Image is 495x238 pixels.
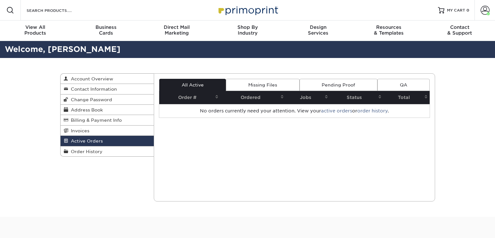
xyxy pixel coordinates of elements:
th: Ordered [220,91,286,104]
div: Industry [212,24,283,36]
span: Contact Information [68,86,117,92]
span: MY CART [447,8,465,13]
div: Services [283,24,354,36]
th: Total [384,91,429,104]
a: Shop ByIndustry [212,21,283,41]
span: Shop By [212,24,283,30]
span: Contact [424,24,495,30]
span: Account Overview [68,76,113,81]
a: Order History [61,146,154,156]
a: active orders [321,108,352,113]
span: 0 [466,8,469,12]
a: Change Password [61,94,154,105]
a: Address Book [61,105,154,115]
th: Jobs [286,91,330,104]
div: & Templates [354,24,425,36]
th: Status [330,91,384,104]
span: Design [283,24,354,30]
a: Direct MailMarketing [141,21,212,41]
a: Missing Files [226,79,299,91]
a: QA [377,79,429,91]
a: Contact& Support [424,21,495,41]
input: SEARCH PRODUCTS..... [26,6,88,14]
span: Billing & Payment Info [68,118,122,123]
a: Active Orders [61,136,154,146]
span: Active Orders [68,138,103,144]
th: Order # [159,91,220,104]
span: Address Book [68,107,103,112]
a: Pending Proof [300,79,377,91]
span: Direct Mail [141,24,212,30]
a: Resources& Templates [354,21,425,41]
span: Business [71,24,142,30]
span: Order History [68,149,103,154]
a: Contact Information [61,84,154,94]
a: order history [357,108,388,113]
a: Account Overview [61,74,154,84]
td: No orders currently need your attention. View your or . [159,104,430,118]
a: Billing & Payment Info [61,115,154,125]
a: All Active [159,79,226,91]
div: & Support [424,24,495,36]
a: BusinessCards [71,21,142,41]
a: Invoices [61,126,154,136]
img: Primoprint [216,3,280,17]
span: Invoices [68,128,89,133]
a: DesignServices [283,21,354,41]
div: Cards [71,24,142,36]
span: Change Password [68,97,112,102]
span: Resources [354,24,425,30]
div: Marketing [141,24,212,36]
